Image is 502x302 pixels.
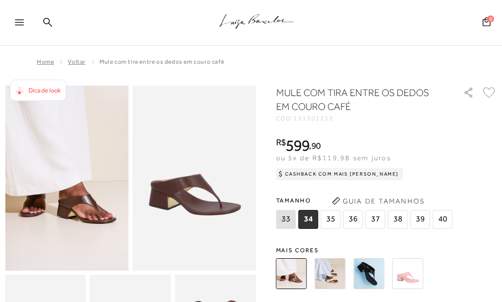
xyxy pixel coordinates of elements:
[366,210,386,229] span: 37
[276,193,455,208] span: Tamanho
[315,258,346,289] img: MULE COM TIRA ENTRE OS DEDOS EM COURO OFF-WHITE
[329,193,428,209] button: Guia de Tamanhos
[487,15,494,22] span: 0
[100,58,224,65] span: MULE COM TIRA ENTRE OS DEDOS EM COURO CAFÉ
[311,140,321,151] span: 90
[410,210,430,229] span: 39
[321,210,341,229] span: 35
[388,210,408,229] span: 38
[276,168,403,180] div: Cashback com Mais [PERSON_NAME]
[276,258,307,289] img: MULE COM TIRA ENTRE OS DEDOS EM COURO CAFÉ
[276,86,440,113] h1: MULE COM TIRA ENTRE OS DEDOS EM COURO CAFÉ
[68,58,86,65] a: Voltar
[276,138,286,147] i: R$
[433,210,453,229] span: 40
[309,141,320,150] i: ,
[132,86,256,271] img: image
[276,247,498,253] span: Mais cores
[37,58,54,65] a: Home
[480,16,494,30] button: 0
[5,86,128,271] img: image
[393,258,423,289] img: MULE COM TIRA ENTRE OS DEDOS EM COURO ROSA GLACÊ
[354,258,385,289] img: MULE COM TIRA ENTRE OS DEDOS EM COURO PRETO
[28,87,61,94] span: Dica de look
[299,210,318,229] span: 34
[343,210,363,229] span: 36
[276,210,296,229] span: 33
[276,115,453,121] div: CÓD:
[276,154,391,162] span: ou 5x de R$119,98 sem juros
[294,115,333,122] span: 131301212
[286,136,309,154] span: 599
